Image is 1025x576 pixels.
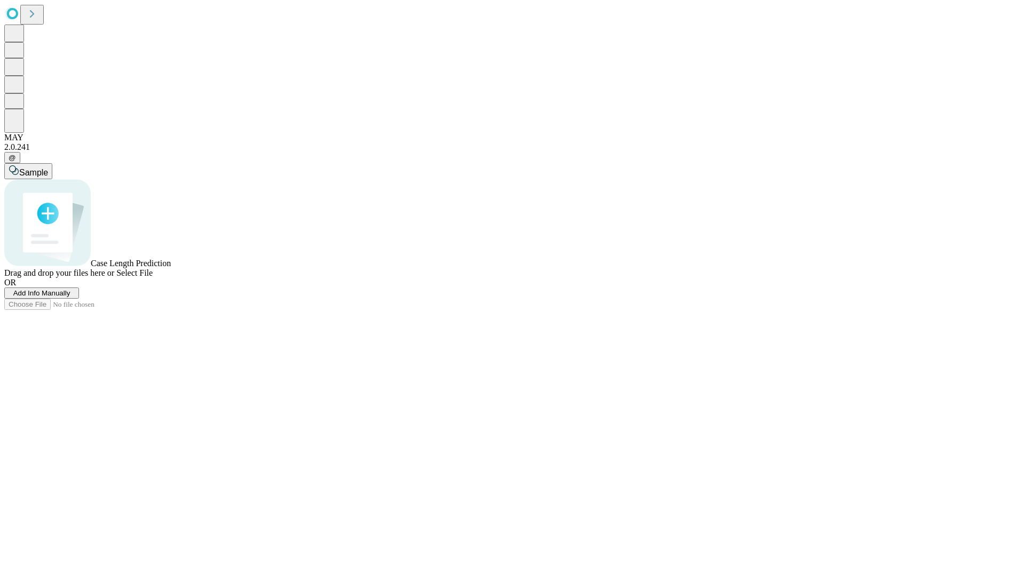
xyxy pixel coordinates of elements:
button: Add Info Manually [4,287,79,299]
div: MAY [4,133,1021,142]
span: Case Length Prediction [91,259,171,268]
span: Drag and drop your files here or [4,268,114,277]
div: 2.0.241 [4,142,1021,152]
span: Add Info Manually [13,289,70,297]
span: @ [9,154,16,162]
button: Sample [4,163,52,179]
span: Select File [116,268,153,277]
span: OR [4,278,16,287]
button: @ [4,152,20,163]
span: Sample [19,168,48,177]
